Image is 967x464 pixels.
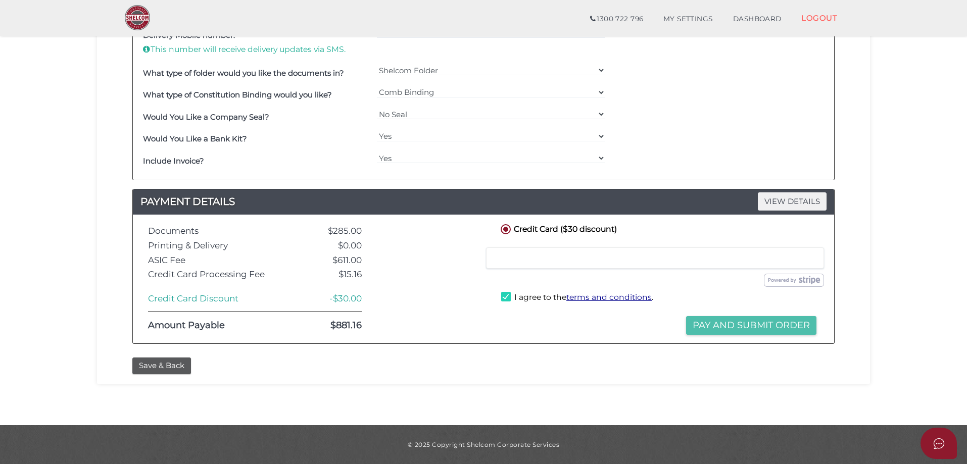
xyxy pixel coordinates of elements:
[288,255,369,265] div: $611.00
[921,428,957,459] button: Open asap
[580,9,653,29] a: 1300 722 796
[493,253,817,263] iframe: Secure card payment input frame
[140,270,288,279] div: Credit Card Processing Fee
[288,294,369,303] div: -$30.00
[143,68,344,78] b: What type of folder would you like the documents in?
[143,112,269,122] b: Would You Like a Company Seal?
[288,321,369,331] div: $881.16
[723,9,792,29] a: DASHBOARD
[132,357,191,374] button: Save & Back
[143,134,247,143] b: Would You Like a Bank Kit?
[140,255,288,265] div: ASIC Fee
[133,193,834,210] a: PAYMENT DETAILSVIEW DETAILS
[140,321,288,331] div: Amount Payable
[758,192,827,210] span: VIEW DETAILS
[288,241,369,250] div: $0.00
[686,316,816,335] button: Pay and Submit Order
[501,292,653,304] label: I agree to the .
[143,90,332,99] b: What type of Constitution Binding would you like?
[105,440,862,449] div: © 2025 Copyright Shelcom Corporate Services
[499,222,617,235] label: Credit Card ($30 discount)
[653,9,723,29] a: MY SETTINGS
[566,292,652,302] a: terms and conditions
[140,226,288,236] div: Documents
[288,270,369,279] div: $15.16
[140,294,288,303] div: Credit Card Discount
[791,8,847,28] a: LOGOUT
[764,274,824,287] img: stripe.png
[143,156,204,166] b: Include Invoice?
[133,193,834,210] h4: PAYMENT DETAILS
[140,241,288,250] div: Printing & Delivery
[143,44,372,55] p: This number will receive delivery updates via SMS.
[288,226,369,236] div: $285.00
